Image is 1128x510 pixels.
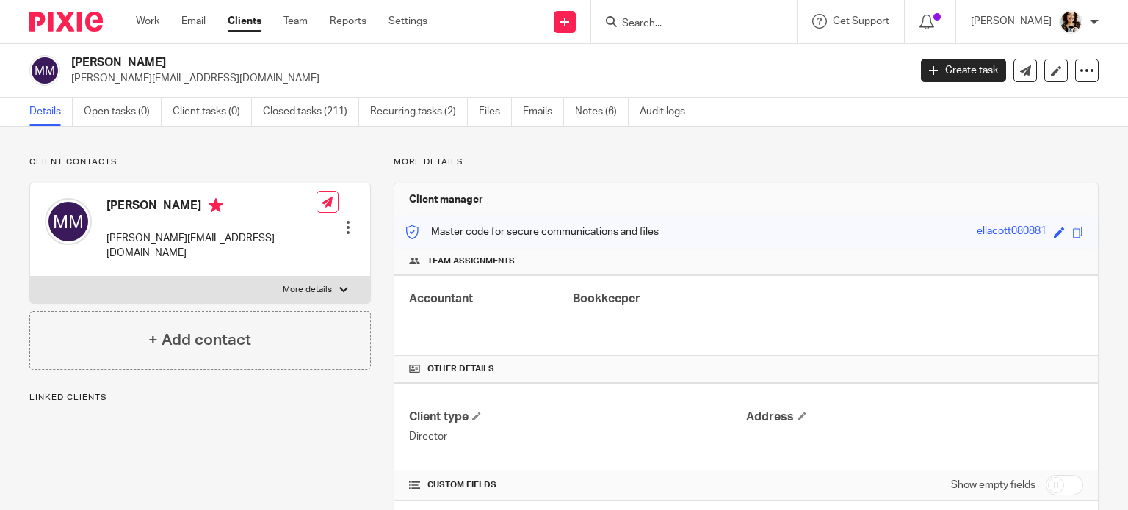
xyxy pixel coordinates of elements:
[1054,227,1065,238] span: Edit code
[45,198,92,245] img: svg%3E
[173,98,252,126] a: Client tasks (0)
[181,14,206,29] a: Email
[148,329,251,351] h4: + Add contact
[479,98,512,126] a: Files
[1013,59,1037,82] a: Send new email
[394,156,1099,168] p: More details
[409,293,473,305] span: Accountant
[409,409,746,425] h4: Client type
[283,284,332,296] p: More details
[283,14,308,29] a: Team
[84,98,162,126] a: Open tasks (0)
[977,224,1046,241] div: ellacott080881
[136,14,159,29] a: Work
[388,14,427,29] a: Settings
[971,14,1052,29] p: [PERSON_NAME]
[409,429,746,444] p: Director
[263,98,359,126] a: Closed tasks (211)
[798,412,806,420] span: Edit Address
[71,55,734,70] h2: [PERSON_NAME]
[523,98,564,126] a: Emails
[106,198,317,216] h4: [PERSON_NAME]
[409,479,746,491] h4: CUSTOM FIELDS
[29,12,103,32] img: Pixie
[921,59,1006,82] a: Create task
[833,16,889,26] span: Get Support
[228,14,261,29] a: Clients
[951,478,1035,492] label: Show empty fields
[575,98,629,126] a: Notes (6)
[1044,59,1068,82] a: Edit client
[427,363,494,375] span: Other details
[29,98,73,126] a: Details
[427,255,515,267] span: Team assignments
[409,192,483,207] h3: Client manager
[472,412,481,420] span: Change Client type
[640,98,696,126] a: Audit logs
[29,55,60,86] img: svg%3E
[1059,10,1082,34] img: 2020-11-15%2017.26.54-1.jpg
[370,98,468,126] a: Recurring tasks (2)
[29,156,371,168] p: Client contacts
[106,231,317,261] p: [PERSON_NAME][EMAIL_ADDRESS][DOMAIN_NAME]
[29,392,371,404] p: Linked clients
[1072,227,1083,238] span: Copy to clipboard
[573,293,640,305] span: Bookkeeper
[405,225,659,239] p: Master code for secure communications and files
[71,71,899,86] p: [PERSON_NAME][EMAIL_ADDRESS][DOMAIN_NAME]
[209,198,223,213] i: Primary
[330,14,366,29] a: Reports
[621,18,753,31] input: Search
[746,409,1083,425] h4: Address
